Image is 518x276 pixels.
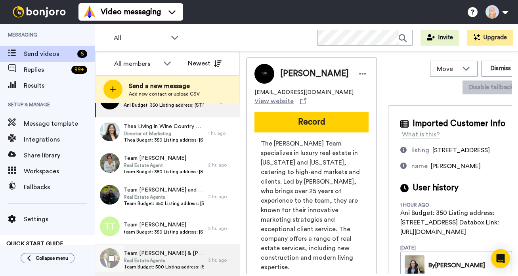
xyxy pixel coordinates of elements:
span: Team [PERSON_NAME] and [PERSON_NAME]/ The [PERSON_NAME] Way Team [124,186,204,194]
span: QUICK START GUIDE [6,241,63,247]
div: listing [411,146,429,155]
div: 2 hr. ago [208,194,236,200]
div: All members [114,59,159,69]
button: Newest [182,56,227,71]
a: View website [254,96,306,106]
span: Add new contact or upload CSV [129,91,200,97]
span: Fallbacks [24,182,95,192]
span: Team Budget: 500 Listing address: [STREET_ADDRESS] Databox Link: [URL][DOMAIN_NAME] [124,264,204,270]
span: Integrations [24,135,95,144]
div: [DATE] [400,245,452,251]
img: 29a08955-e03e-451e-8799-f6dc4e6d4309.jpg [100,185,120,205]
span: Thea Budget: 350 Listing address: [STREET_ADDRESS] Databox Link: [URL][DOMAIN_NAME] [124,137,204,143]
span: The [PERSON_NAME] Team specializes in luxury real estate in [US_STATE] and [US_STATE], catering t... [261,139,362,272]
span: Team Budget: 350 Listing address: [STREET_ADDRESS][PERSON_NAME] Databox Link: [URL][DOMAIN_NAME] [124,200,204,207]
button: Upgrade [467,30,513,46]
div: Ani Budget: 350 Listing address: [STREET_ADDRESS] Databox Link: [URL][DOMAIN_NAME] [400,208,512,237]
img: 04fa8925-16c9-4aa9-b146-72ca7f1ebd64-thumb.jpg [405,255,424,275]
img: 72374013-6f98-49ac-b40a-7a64dd865826.jpg [100,153,120,173]
div: 2 hr. ago [208,225,236,232]
span: [EMAIL_ADDRESS][DOMAIN_NAME] [254,88,354,96]
div: 1 hour ago [400,202,452,208]
span: Send videos [24,49,74,59]
img: vm-color.svg [83,6,96,18]
button: Collapse menu [21,253,75,263]
span: Send a new message [129,81,200,91]
img: Image of Ani Tracy Tutor [254,64,274,84]
span: Thea Living in Wine Country Group [124,123,204,130]
span: Message template [24,119,95,128]
span: Settings [24,215,95,224]
img: bj-logo-header-white.svg [10,6,69,17]
span: Share library [24,151,95,160]
div: 6 [77,50,87,58]
div: 99 + [71,66,87,74]
span: Workspaces [24,167,95,176]
span: [PERSON_NAME] [280,68,349,80]
img: 36c8e1ba-901a-42de-b15e-302f1f8419d4.jpg [100,121,120,141]
span: Team [PERSON_NAME] [124,221,204,229]
div: 2 hr. ago [208,162,236,168]
span: [STREET_ADDRESS] [432,147,490,153]
span: Results [24,81,95,90]
div: What is this? [402,130,440,139]
span: Team [PERSON_NAME] & [PERSON_NAME], [PERSON_NAME] [PERSON_NAME] Advisory [124,249,204,257]
span: Replies [24,65,68,75]
button: Record [254,112,369,132]
button: Invite [421,30,459,46]
div: Open Intercom Messenger [491,249,510,268]
span: Collapse menu [36,255,68,261]
div: By [PERSON_NAME] [428,261,485,270]
img: tt.png [100,217,120,236]
span: Team [PERSON_NAME] [124,154,204,162]
span: Real Estate Agent [124,162,204,169]
span: View website [254,96,294,106]
span: Video messaging [101,6,161,17]
span: Real Estate Agents [124,194,204,200]
span: team Budget: 350 Listing address: [STREET_ADDRESS] Databox Link: [URL][DOMAIN_NAME] [124,229,204,235]
span: Move [437,64,458,74]
span: User history [413,182,459,194]
span: Ani Budget: 350 Listing address: [STREET_ADDRESS] Databox Link: [URL][DOMAIN_NAME] [124,102,204,108]
span: Real Estate Agents [124,257,204,264]
div: 3 hr. ago [208,257,236,263]
span: [PERSON_NAME] [431,163,481,169]
span: team Budget: 350 Listing address: [STREET_ADDRESS] Databox Link: [URL][DOMAIN_NAME] [124,169,204,175]
div: name [411,161,428,171]
span: All [114,33,167,43]
span: Imported Customer Info [413,118,505,130]
span: Director of Marketing [124,130,204,137]
div: 1 hr. ago [208,130,236,136]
